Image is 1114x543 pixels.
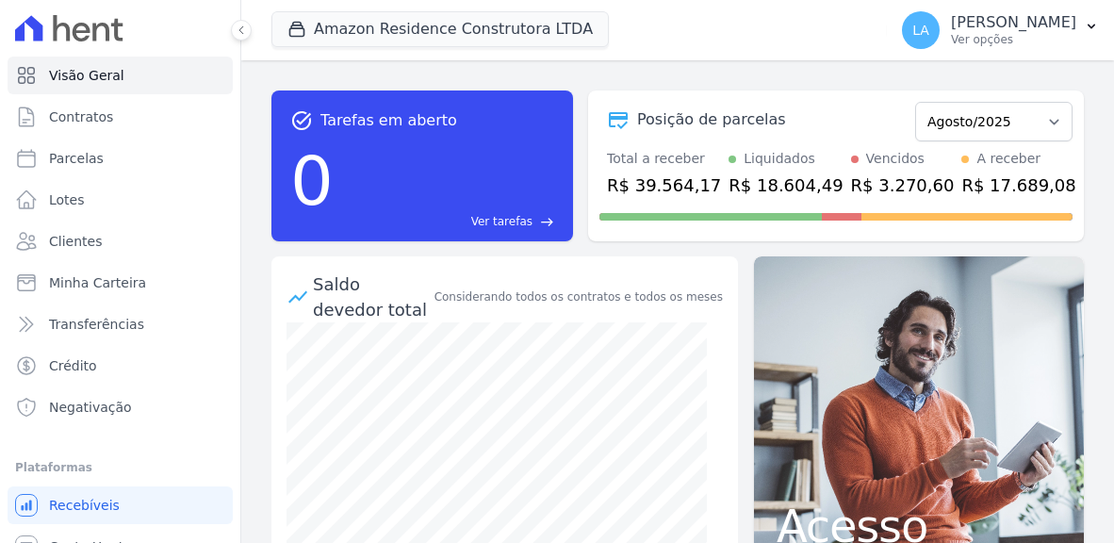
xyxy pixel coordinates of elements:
span: Clientes [49,232,102,251]
div: Plataformas [15,456,225,479]
div: Considerando todos os contratos e todos os meses [434,288,723,305]
span: Contratos [49,107,113,126]
div: 0 [290,132,334,230]
div: R$ 39.564,17 [607,173,721,198]
p: Ver opções [951,32,1076,47]
a: Parcelas [8,140,233,177]
div: Posição de parcelas [637,108,786,131]
a: Lotes [8,181,233,219]
a: Clientes [8,222,233,260]
span: Visão Geral [49,66,124,85]
a: Ver tarefas east [341,213,554,230]
span: Minha Carteira [49,273,146,292]
div: R$ 17.689,08 [961,173,1075,198]
span: LA [912,24,929,37]
span: Ver tarefas [471,213,532,230]
div: A receber [976,149,1040,169]
span: Tarefas em aberto [320,109,457,132]
a: Minha Carteira [8,264,233,302]
span: Transferências [49,315,144,334]
a: Crédito [8,347,233,385]
p: [PERSON_NAME] [951,13,1076,32]
a: Contratos [8,98,233,136]
div: Vencidos [866,149,925,169]
div: R$ 3.270,60 [851,173,955,198]
span: east [540,215,554,229]
a: Recebíveis [8,486,233,524]
button: Amazon Residence Construtora LTDA [271,11,609,47]
span: Crédito [49,356,97,375]
span: Lotes [49,190,85,209]
span: Parcelas [49,149,104,168]
div: R$ 18.604,49 [729,173,843,198]
a: Visão Geral [8,57,233,94]
span: Recebíveis [49,496,120,515]
span: task_alt [290,109,313,132]
span: Negativação [49,398,132,417]
a: Negativação [8,388,233,426]
div: Total a receber [607,149,721,169]
div: Liquidados [744,149,815,169]
button: LA [PERSON_NAME] Ver opções [887,4,1114,57]
a: Transferências [8,305,233,343]
div: Saldo devedor total [313,271,431,322]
